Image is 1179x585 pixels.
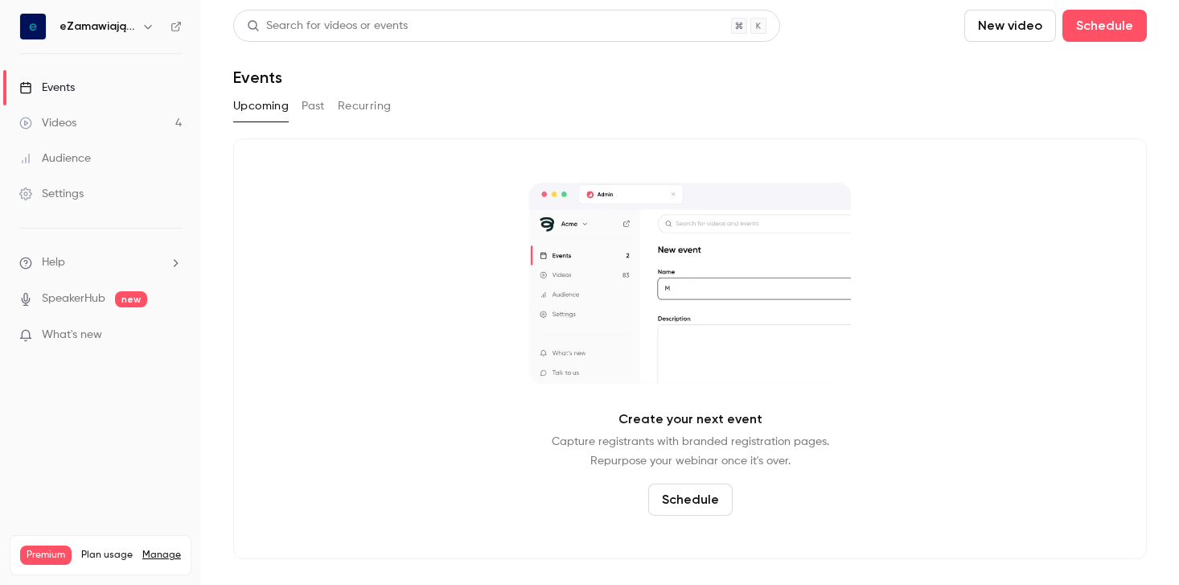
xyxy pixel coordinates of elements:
a: SpeakerHub [42,290,105,307]
li: help-dropdown-opener [19,254,182,271]
button: New video [964,10,1056,42]
span: Premium [20,546,72,565]
div: Settings [19,186,84,202]
img: eZamawiający [20,14,46,39]
div: Search for videos or events [247,18,408,35]
button: Past [302,93,325,119]
button: Schedule [1062,10,1147,42]
span: new [115,291,147,307]
div: Events [19,80,75,96]
h1: Events [233,68,282,87]
iframe: Noticeable Trigger [162,328,182,343]
p: Create your next event [618,410,762,429]
h6: eZamawiający [60,19,135,35]
p: Capture registrants with branded registration pages. Repurpose your webinar once it's over. [552,432,829,471]
button: Upcoming [233,93,289,119]
span: What's new [42,327,102,344]
a: Manage [142,549,181,562]
button: Recurring [338,93,392,119]
span: Plan usage [81,549,133,562]
div: Audience [19,150,91,167]
span: Help [42,254,65,271]
div: Videos [19,115,76,131]
button: Schedule [648,484,733,516]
